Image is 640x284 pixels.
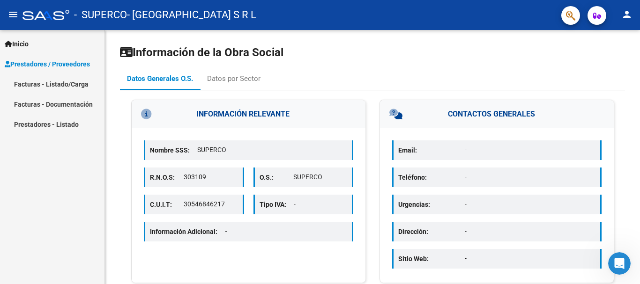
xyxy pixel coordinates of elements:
span: - SUPERCO [74,5,127,25]
p: R.N.O.S: [150,172,184,182]
p: Nombre SSS: [150,145,197,155]
p: - [294,199,348,209]
p: - [465,145,595,155]
div: Datos Generales O.S. [127,73,193,84]
p: Teléfono: [398,172,465,182]
p: Dirección: [398,226,465,237]
p: - [465,226,595,236]
p: - [465,254,595,263]
p: Tipo IVA: [260,199,294,210]
p: 30546846217 [184,199,238,209]
iframe: Intercom live chat [608,252,631,275]
p: C.U.I.T: [150,199,184,210]
h3: CONTACTOS GENERALES [380,100,614,128]
p: O.S.: [260,172,293,182]
h3: INFORMACIÓN RELEVANTE [132,100,365,128]
p: SUPERCO [293,172,347,182]
p: - [465,199,595,209]
p: SUPERCO [197,145,347,155]
span: - [225,228,228,235]
span: Inicio [5,39,29,49]
p: Urgencias: [398,199,465,210]
span: Prestadores / Proveedores [5,59,90,69]
div: Datos por Sector [207,73,260,84]
p: - [465,172,595,182]
span: - [GEOGRAPHIC_DATA] S R L [127,5,256,25]
mat-icon: person [621,9,633,20]
p: Sitio Web: [398,254,465,264]
p: 303109 [184,172,238,182]
p: Información Adicional: [150,226,235,237]
p: Email: [398,145,465,155]
h1: Información de la Obra Social [120,45,625,60]
mat-icon: menu [7,9,19,20]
